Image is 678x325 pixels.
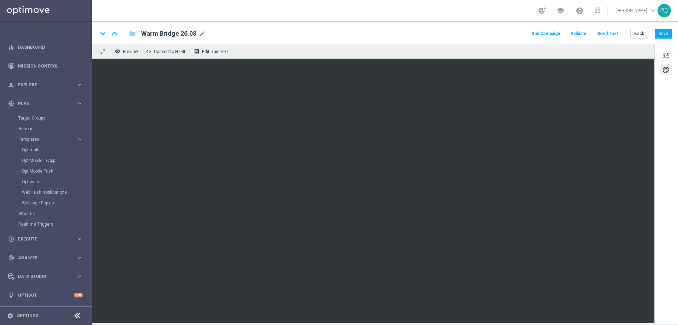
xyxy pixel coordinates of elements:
button: Run Campaign [530,29,561,39]
span: Warm Bridge 26.08 [141,29,196,38]
div: Plan [8,100,76,107]
span: Templates [19,137,69,141]
div: Data Studio [8,273,76,280]
a: OptiMobile In-App [22,158,73,163]
span: mode_edit [199,30,206,37]
span: Execute [18,237,76,241]
div: Optipush [22,176,91,187]
a: Target Groups [18,115,73,121]
button: Data Studio keyboard_arrow_right [8,274,83,279]
a: Realtime Triggers [18,221,73,227]
span: Validate [571,31,587,36]
a: Streams [18,211,73,216]
i: gps_fixed [8,100,14,107]
a: Settings [17,314,38,318]
button: Templates keyboard_arrow_right [18,137,83,142]
a: OptiMobile Push [22,168,73,174]
i: person_search [8,82,14,88]
button: play_circle_outline Execute keyboard_arrow_right [8,236,83,242]
div: +10 [74,293,83,297]
i: equalizer [8,44,14,51]
span: Plan [18,101,76,106]
i: play_circle_outline [8,236,14,242]
div: Explore [8,82,76,88]
div: Analyze [8,255,76,261]
a: Optimail [22,147,73,153]
i: keyboard_arrow_right [76,81,83,88]
i: keyboard_arrow_right [76,136,83,143]
div: PD [658,4,671,17]
button: receipt Edit plain text [192,47,231,56]
div: OptiMobile Push [22,166,91,176]
i: keyboard_arrow_right [76,273,83,280]
a: Actions [18,126,73,132]
button: equalizer Dashboard [8,45,83,50]
button: code Convert to HTML [144,47,189,56]
a: Dashboard [18,38,83,57]
div: Templates [19,137,76,141]
span: Preview [123,49,138,54]
a: Optibot [18,286,74,304]
button: lightbulb Optibot +10 [8,292,83,298]
button: track_changes Analyze keyboard_arrow_right [8,255,83,261]
button: remove_red_eye Preview [113,47,141,56]
i: folder [129,29,136,38]
div: Templates [18,134,91,208]
div: Optimail [22,145,91,155]
button: person_search Explore keyboard_arrow_right [8,82,83,88]
span: Explore [18,83,76,87]
button: gps_fixed Plan keyboard_arrow_right [8,101,83,106]
button: Validate [570,29,588,39]
i: lightbulb [8,292,14,298]
span: Convert to HTML [154,49,186,54]
a: Webpage Pop-up [22,200,73,206]
div: Mission Control [8,57,83,75]
div: Target Groups [18,113,91,123]
span: palette [662,65,670,75]
i: remove_red_eye [115,48,120,54]
div: Webpage Pop-up [22,198,91,208]
i: keyboard_arrow_right [76,254,83,261]
span: Edit plain text [202,49,228,54]
span: Analyze [18,256,76,260]
div: Web Push Notifications [22,187,91,198]
i: track_changes [8,255,14,261]
button: Mission Control [8,63,83,69]
span: tune [662,51,670,60]
span: school [557,7,564,14]
div: Actions [18,123,91,134]
a: Optipush [22,179,73,185]
button: Send Test [596,29,619,39]
button: Back [630,29,648,39]
button: Save [655,29,672,39]
div: Optibot [8,286,83,304]
i: keyboard_arrow_right [76,100,83,107]
div: Streams [18,208,91,219]
span: keyboard_arrow_down [649,7,657,14]
i: receipt [194,48,200,54]
span: code [146,48,151,54]
div: Realtime Triggers [18,219,91,230]
i: keyboard_arrow_up [109,28,120,39]
a: Mission Control [18,57,83,75]
div: OptiMobile In-App [22,155,91,166]
a: [PERSON_NAME]keyboard_arrow_down [615,5,658,16]
a: Web Push Notifications [22,190,73,195]
span: Data Studio [18,274,76,279]
div: Dashboard [8,38,83,57]
i: settings [7,313,13,319]
button: tune [660,50,672,61]
div: Execute [8,236,76,242]
i: keyboard_arrow_down [97,28,108,39]
button: folder [128,28,137,39]
button: palette [660,64,672,75]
